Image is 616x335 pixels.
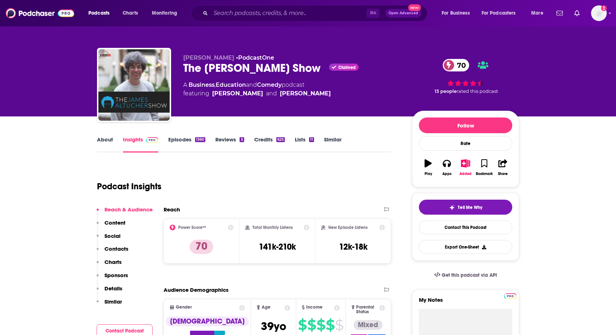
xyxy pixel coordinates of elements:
button: Charts [97,259,122,272]
button: open menu [526,7,552,19]
p: Content [104,219,125,226]
a: Contact This Podcast [419,220,512,234]
button: Open AdvancedNew [385,9,421,17]
span: $ [307,319,316,331]
span: ⌘ K [366,9,380,18]
span: For Podcasters [482,8,516,18]
span: Claimed [338,66,356,69]
button: Content [97,219,125,232]
a: 70 [443,59,469,71]
p: Contacts [104,245,128,252]
p: 70 [190,240,213,254]
span: 39 yo [261,319,286,333]
a: About [97,136,113,152]
button: Contacts [97,245,128,259]
a: Lists11 [295,136,314,152]
h2: New Episode Listens [328,225,368,230]
a: Business [189,81,215,88]
img: Podchaser Pro [146,137,158,143]
a: Similar [324,136,342,152]
span: Charts [123,8,138,18]
a: InsightsPodchaser Pro [123,136,158,152]
button: Social [97,232,120,246]
span: Age [262,305,271,310]
a: Pro website [504,292,517,299]
svg: Add a profile image [601,5,607,11]
span: $ [298,319,307,331]
input: Search podcasts, credits, & more... [211,7,366,19]
span: More [531,8,543,18]
h2: Audience Demographics [164,286,229,293]
div: 625 [276,137,285,142]
p: Sponsors [104,272,128,279]
button: Bookmark [475,155,493,180]
span: Parental Status [356,305,378,314]
button: tell me why sparkleTell Me Why [419,200,512,215]
div: Share [498,172,508,176]
h2: Power Score™ [178,225,206,230]
img: Podchaser - Follow, Share and Rate Podcasts [6,6,74,20]
div: Added [460,172,472,176]
p: Reach & Audience [104,206,153,213]
span: $ [335,319,343,331]
span: Get this podcast via API [442,272,497,278]
span: Podcasts [88,8,109,18]
button: Sponsors [97,272,128,285]
a: Show notifications dropdown [571,7,582,19]
a: Education [216,81,246,88]
span: • [236,54,274,61]
a: Charts [118,7,142,19]
a: Get this podcast via API [428,266,503,284]
span: [PERSON_NAME] [183,54,234,61]
button: Play [419,155,437,180]
span: 70 [450,59,469,71]
span: Open Advanced [389,11,418,15]
a: Credits625 [254,136,285,152]
div: 11 [309,137,314,142]
button: open menu [147,7,186,19]
span: $ [326,319,334,331]
p: Social [104,232,120,239]
span: and [266,89,277,98]
button: Similar [97,298,122,311]
span: Monitoring [152,8,177,18]
img: User Profile [591,5,607,21]
button: Reach & Audience [97,206,153,219]
a: Show notifications dropdown [554,7,566,19]
img: Podchaser Pro [504,293,517,299]
h3: 12k-18k [339,241,368,252]
div: Mixed [354,320,383,330]
img: tell me why sparkle [449,205,455,210]
span: featuring [183,89,331,98]
span: Income [306,305,323,310]
span: , [215,81,216,88]
span: and [246,81,257,88]
button: Apps [437,155,456,180]
span: 13 people [435,89,457,94]
div: Bookmark [476,172,493,176]
button: Share [494,155,512,180]
a: James Altucher [212,89,263,98]
button: Added [456,155,475,180]
div: Apps [442,172,452,176]
button: open menu [477,7,526,19]
a: Episodes1360 [168,136,205,152]
a: Reviews5 [215,136,244,152]
img: The James Altucher Show [98,49,170,121]
div: Search podcasts, credits, & more... [198,5,434,21]
span: Gender [176,305,192,310]
span: New [408,4,421,11]
button: open menu [83,7,119,19]
div: [DEMOGRAPHIC_DATA] [166,316,249,326]
span: Tell Me Why [458,205,482,210]
button: Details [97,285,122,298]
a: Comedy [257,81,282,88]
div: [PERSON_NAME] [280,89,331,98]
p: Charts [104,259,122,265]
h3: 141k-210k [259,241,296,252]
div: 70 13 peoplerated this podcast [412,54,519,99]
span: For Business [442,8,470,18]
div: A podcast [183,81,331,98]
label: My Notes [419,296,512,309]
